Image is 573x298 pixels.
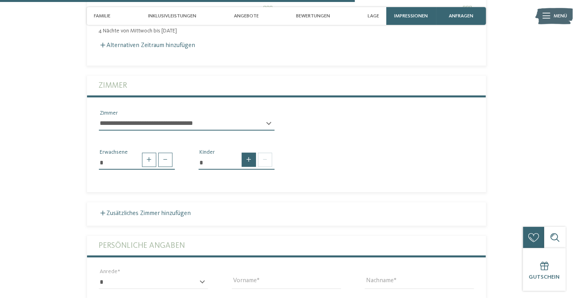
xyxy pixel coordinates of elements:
[449,13,473,19] span: anfragen
[529,274,560,280] span: Gutschein
[523,248,566,291] a: Gutschein
[87,28,486,34] div: 4 Nächte von Mittwoch bis [DATE]
[99,211,191,217] label: Zusätzliches Zimmer hinzufügen
[99,236,474,256] label: Persönliche Angaben
[94,13,111,19] span: Familie
[99,76,474,96] label: Zimmer
[99,43,195,49] label: Alternativen Zeitraum hinzufügen
[148,13,196,19] span: Inklusivleistungen
[234,13,259,19] span: Angebote
[368,13,379,19] span: Lage
[395,13,428,19] span: Impressionen
[296,13,330,19] span: Bewertungen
